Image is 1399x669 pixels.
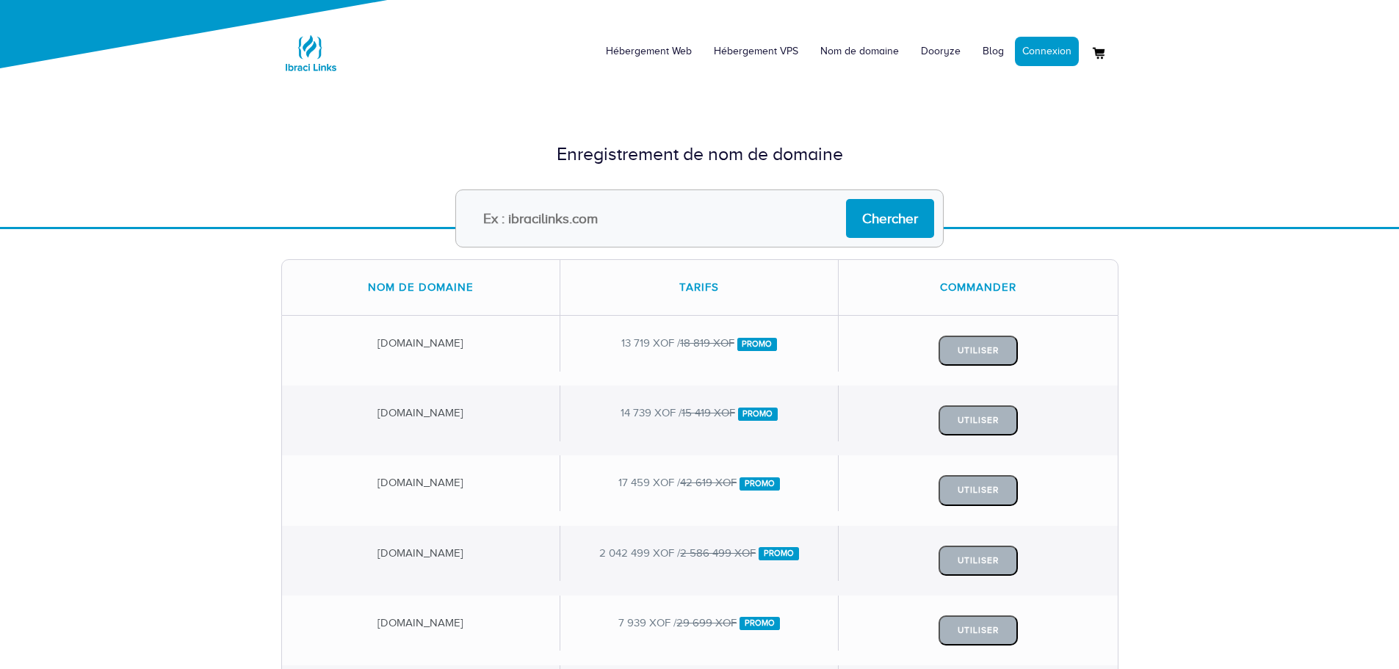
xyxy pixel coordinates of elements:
button: Utiliser [939,336,1018,366]
div: Commander [839,260,1117,315]
div: 2 042 499 XOF / [560,526,839,581]
span: Promo [740,477,780,491]
div: Enregistrement de nom de domaine [281,141,1118,167]
span: Promo [759,547,799,560]
a: Hébergement VPS [703,29,809,73]
div: 17 459 XOF / [560,455,839,510]
a: Logo Ibraci Links [281,11,340,82]
button: Utiliser [939,546,1018,576]
del: 42 619 XOF [680,477,737,488]
div: 7 939 XOF / [560,596,839,651]
div: Tarifs [560,260,839,315]
div: [DOMAIN_NAME] [282,386,560,441]
div: [DOMAIN_NAME] [282,526,560,581]
del: 18 819 XOF [680,337,734,349]
button: Utiliser [939,475,1018,505]
div: [DOMAIN_NAME] [282,455,560,510]
del: 29 699 XOF [676,617,737,629]
span: Promo [737,338,778,351]
del: 2 586 499 XOF [680,547,756,559]
button: Utiliser [939,405,1018,435]
span: Promo [738,408,778,421]
a: Connexion [1015,37,1079,66]
a: Hébergement Web [595,29,703,73]
div: Nom de domaine [282,260,560,315]
div: [DOMAIN_NAME] [282,596,560,651]
div: 14 739 XOF / [560,386,839,441]
del: 15 419 XOF [682,407,735,419]
button: Utiliser [939,615,1018,646]
input: Ex : ibracilinks.com [455,189,944,247]
input: Chercher [846,199,934,238]
div: 13 719 XOF / [560,316,839,371]
a: Dooryze [910,29,972,73]
a: Blog [972,29,1015,73]
span: Promo [740,617,780,630]
a: Nom de domaine [809,29,910,73]
img: Logo Ibraci Links [281,23,340,82]
div: [DOMAIN_NAME] [282,316,560,371]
